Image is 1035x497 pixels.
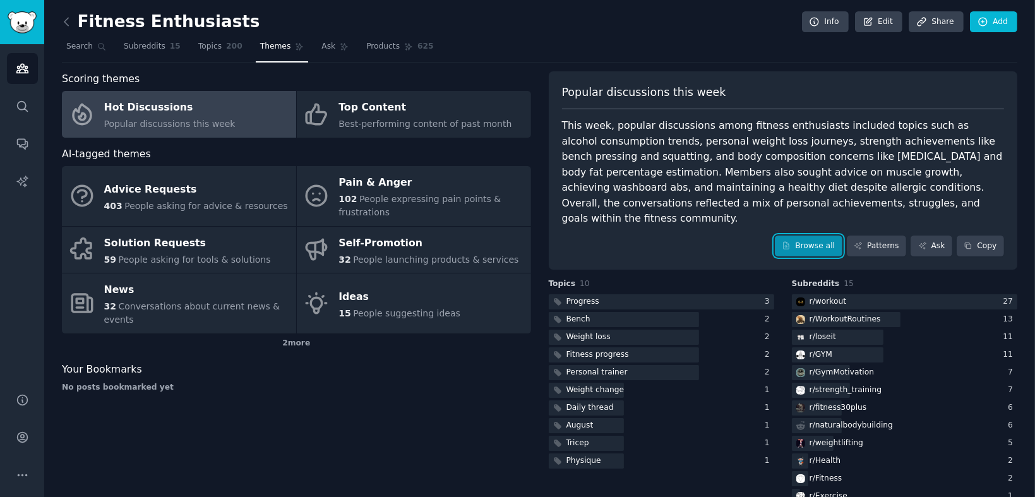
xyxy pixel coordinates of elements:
[317,37,353,63] a: Ask
[810,420,893,431] div: r/ naturalbodybuilding
[104,254,116,265] span: 59
[810,438,863,449] div: r/ weightlifting
[297,91,531,138] a: Top ContentBest-performing content of past month
[765,402,774,414] div: 1
[104,119,236,129] span: Popular discussions this week
[549,400,774,416] a: Daily thread1
[810,314,881,325] div: r/ WorkoutRoutines
[810,349,832,361] div: r/ GYM
[104,233,271,253] div: Solution Requests
[1008,367,1017,378] div: 7
[104,179,288,200] div: Advice Requests
[566,402,614,414] div: Daily thread
[796,457,805,465] img: Health
[566,455,601,467] div: Physique
[1008,473,1017,484] div: 2
[1003,349,1017,361] div: 11
[104,301,280,325] span: Conversations about current news & events
[566,367,628,378] div: Personal trainer
[796,297,805,306] img: workout
[792,330,1017,345] a: loseitr/loseit11
[198,41,222,52] span: Topics
[909,11,963,33] a: Share
[796,368,805,377] img: GymMotivation
[566,385,625,396] div: Weight change
[62,362,142,378] span: Your Bookmarks
[256,37,309,63] a: Themes
[62,273,296,333] a: News32Conversations about current news & events
[847,236,906,257] a: Patterns
[62,71,140,87] span: Scoring themes
[104,301,116,311] span: 32
[810,455,841,467] div: r/ Health
[765,332,774,343] div: 2
[338,233,518,253] div: Self-Promotion
[338,173,524,193] div: Pain & Anger
[417,41,434,52] span: 625
[562,85,726,100] span: Popular discussions this week
[566,420,594,431] div: August
[297,166,531,226] a: Pain & Anger102People expressing pain points & frustrations
[549,278,576,290] span: Topics
[338,308,350,318] span: 15
[810,473,842,484] div: r/ Fitness
[792,278,840,290] span: Subreddits
[566,296,599,308] div: Progress
[792,383,1017,398] a: strength_trainingr/strength_training7
[1008,385,1017,396] div: 7
[104,98,236,118] div: Hot Discussions
[338,254,350,265] span: 32
[765,385,774,396] div: 1
[1003,296,1017,308] div: 27
[765,438,774,449] div: 1
[765,296,774,308] div: 3
[1008,455,1017,467] div: 2
[118,254,270,265] span: People asking for tools & solutions
[62,12,260,32] h2: Fitness Enthusiasts
[810,367,874,378] div: r/ GymMotivation
[566,314,590,325] div: Bench
[796,350,805,359] img: GYM
[297,273,531,333] a: Ideas15People suggesting ideas
[792,453,1017,469] a: Healthr/Health2
[104,280,290,301] div: News
[810,332,836,343] div: r/ loseit
[321,41,335,52] span: Ask
[194,37,247,63] a: Topics200
[338,287,460,307] div: Ideas
[1008,438,1017,449] div: 5
[119,37,185,63] a: Subreddits15
[792,400,1017,416] a: fitness30plusr/fitness30plus6
[765,314,774,325] div: 2
[792,312,1017,328] a: WorkoutRoutinesr/WorkoutRoutines13
[765,420,774,431] div: 1
[796,404,805,412] img: fitness30plus
[1008,402,1017,414] div: 6
[957,236,1004,257] button: Copy
[170,41,181,52] span: 15
[338,194,357,204] span: 102
[8,11,37,33] img: GummySearch logo
[62,333,531,354] div: 2 more
[970,11,1017,33] a: Add
[62,147,151,162] span: AI-tagged themes
[62,166,296,226] a: Advice Requests403People asking for advice & resources
[338,119,512,129] span: Best-performing content of past month
[810,402,867,414] div: r/ fitness30plus
[566,349,629,361] div: Fitness progress
[810,296,846,308] div: r/ workout
[792,471,1017,487] a: Fitnessr/Fitness2
[844,279,854,288] span: 15
[549,453,774,469] a: Physique1
[549,436,774,452] a: Tricep1
[362,37,438,63] a: Products625
[810,385,882,396] div: r/ strength_training
[66,41,93,52] span: Search
[124,201,287,211] span: People asking for advice & resources
[549,330,774,345] a: Weight loss2
[226,41,242,52] span: 200
[549,383,774,398] a: Weight change1
[62,227,296,273] a: Solution Requests59People asking for tools & solutions
[549,312,774,328] a: Bench2
[62,91,296,138] a: Hot DiscussionsPopular discussions this week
